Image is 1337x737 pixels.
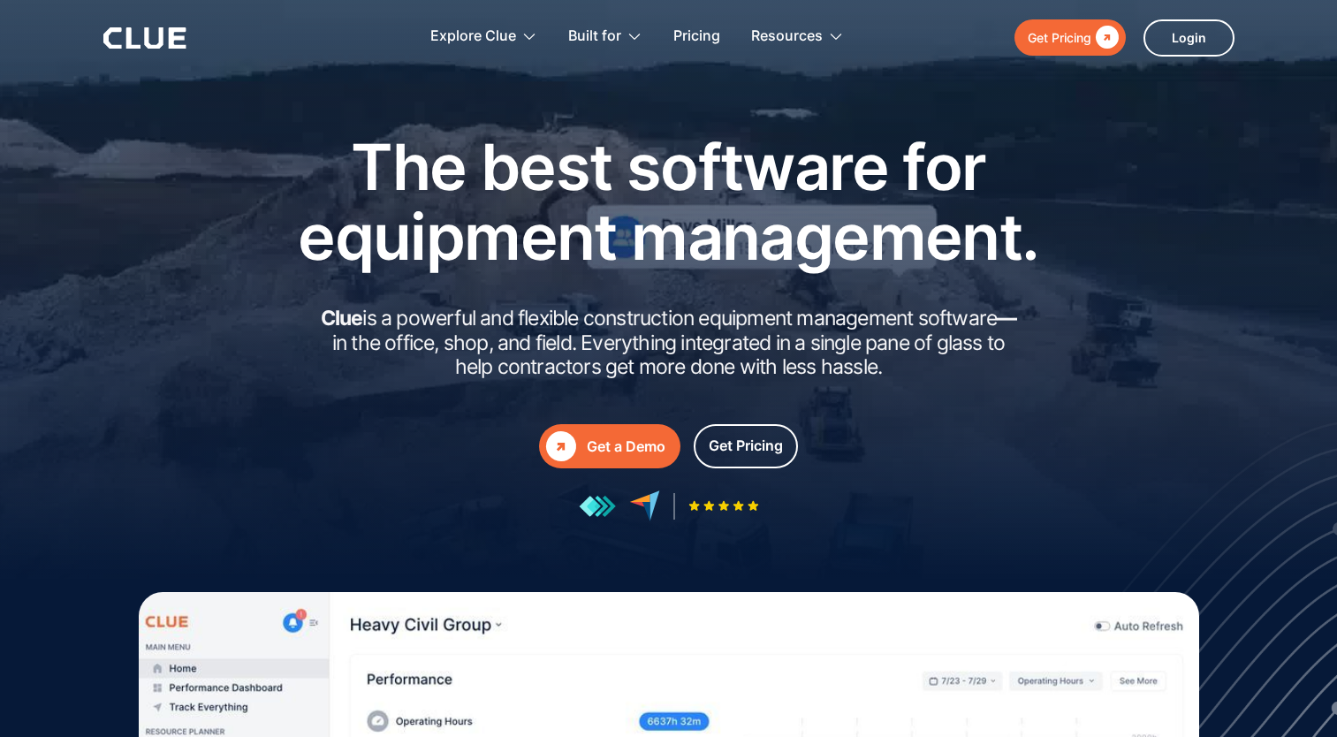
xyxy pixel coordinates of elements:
[629,490,660,521] img: reviews at capterra
[315,307,1022,380] h2: is a powerful and flexible construction equipment management software in the office, shop, and fi...
[430,9,537,65] div: Explore Clue
[694,424,798,468] a: Get Pricing
[1091,27,1119,49] div: 
[709,435,783,457] div: Get Pricing
[997,306,1016,331] strong: —
[579,495,616,518] img: reviews at getapp
[546,431,576,461] div: 
[587,436,665,458] div: Get a Demo
[673,9,720,65] a: Pricing
[688,500,759,512] img: Five-star rating icon
[751,9,844,65] div: Resources
[751,9,823,65] div: Resources
[1014,19,1126,56] a: Get Pricing
[430,9,516,65] div: Explore Clue
[321,306,363,331] strong: Clue
[568,9,621,65] div: Built for
[271,132,1067,271] h1: The best software for equipment management.
[539,424,680,468] a: Get a Demo
[1028,27,1091,49] div: Get Pricing
[1143,19,1234,57] a: Login
[568,9,642,65] div: Built for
